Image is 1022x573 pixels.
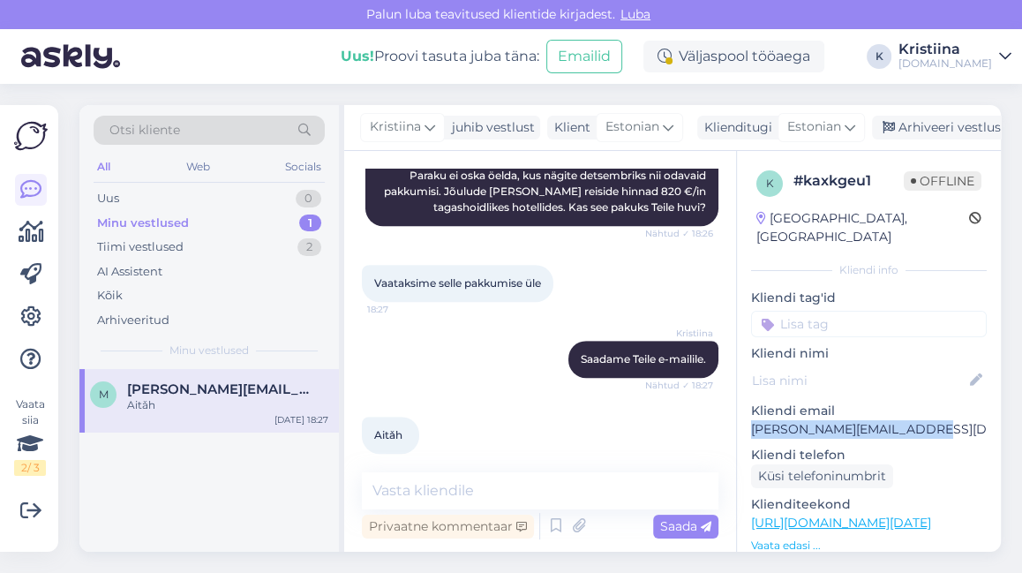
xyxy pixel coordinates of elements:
[183,155,214,178] div: Web
[97,190,119,207] div: Uus
[14,119,48,153] img: Askly Logo
[660,518,711,534] span: Saada
[751,515,931,531] a: [URL][DOMAIN_NAME][DATE]
[99,388,109,401] span: M
[904,171,981,191] span: Offline
[362,515,534,539] div: Privaatne kommentaar
[109,121,180,139] span: Otsi kliente
[645,227,713,240] span: Nähtud ✓ 18:26
[384,137,709,214] span: Tere, Paraku ei oska öelda, kus nägite detsembriks nii odavaid pakkumisi. Jõulude [PERSON_NAME] r...
[751,344,987,363] p: Kliendi nimi
[898,42,992,57] div: Kristiina
[787,117,841,137] span: Estonian
[647,327,713,340] span: Kristiina
[169,343,249,358] span: Minu vestlused
[872,116,1008,139] div: Arhiveeri vestlus
[374,276,541,290] span: Vaataksime selle pakkumise üle
[645,379,713,392] span: Nähtud ✓ 18:27
[581,352,706,366] span: Saadame Teile e-mailile.
[274,413,328,426] div: [DATE] 18:27
[697,118,772,137] div: Klienditugi
[97,312,169,329] div: Arhiveeritud
[867,44,891,69] div: K
[127,397,328,413] div: Aitǎh
[751,311,987,337] input: Lisa tag
[94,155,114,178] div: All
[367,303,433,316] span: 18:27
[14,396,46,476] div: Vaata siia
[752,371,966,390] input: Lisa nimi
[751,262,987,278] div: Kliendi info
[282,155,325,178] div: Socials
[299,215,321,232] div: 1
[898,57,992,71] div: [DOMAIN_NAME]
[751,446,987,464] p: Kliendi telefon
[605,117,659,137] span: Estonian
[367,455,433,468] span: 18:27
[643,41,824,72] div: Väljaspool tööaega
[14,460,46,476] div: 2 / 3
[97,215,189,232] div: Minu vestlused
[751,464,893,488] div: Küsi telefoninumbrit
[793,170,904,192] div: # kaxkgeu1
[445,118,535,137] div: juhib vestlust
[751,289,987,307] p: Kliendi tag'id
[341,48,374,64] b: Uus!
[766,177,774,190] span: k
[370,117,421,137] span: Kristiina
[546,40,622,73] button: Emailid
[127,381,311,397] span: Margret.jyrison@gmail.com
[547,118,590,137] div: Klient
[751,495,987,514] p: Klienditeekond
[97,238,184,256] div: Tiimi vestlused
[751,402,987,420] p: Kliendi email
[751,538,987,554] p: Vaata edasi ...
[898,42,1011,71] a: Kristiina[DOMAIN_NAME]
[297,238,321,256] div: 2
[751,420,987,439] p: [PERSON_NAME][EMAIL_ADDRESS][DOMAIN_NAME]
[97,263,162,281] div: AI Assistent
[374,428,402,441] span: Aitǎh
[615,6,656,22] span: Luba
[296,190,321,207] div: 0
[341,46,539,67] div: Proovi tasuta juba täna:
[97,287,123,305] div: Kõik
[756,209,969,246] div: [GEOGRAPHIC_DATA], [GEOGRAPHIC_DATA]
